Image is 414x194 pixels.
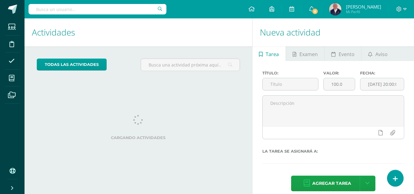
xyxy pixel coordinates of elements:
[32,18,245,46] h1: Actividades
[346,9,381,14] span: Mi Perfil
[375,47,388,62] span: Aviso
[253,46,286,61] a: Tarea
[323,71,355,75] label: Valor:
[339,47,355,62] span: Evento
[260,18,407,46] h1: Nueva actividad
[360,71,404,75] label: Fecha:
[360,78,404,90] input: Fecha de entrega
[37,59,107,70] a: todas las Actividades
[266,47,279,62] span: Tarea
[263,78,318,90] input: Título
[329,3,341,15] img: 4400bde977c2ef3c8e0f06f5677fdb30.png
[262,71,319,75] label: Título:
[312,8,318,15] span: 6
[141,59,239,71] input: Busca una actividad próxima aquí...
[262,149,404,154] label: La tarea se asignará a:
[324,78,355,90] input: Puntos máximos
[325,46,361,61] a: Evento
[28,4,166,14] input: Busca un usuario...
[286,46,324,61] a: Examen
[361,46,394,61] a: Aviso
[312,176,351,191] span: Agregar tarea
[299,47,318,62] span: Examen
[346,4,381,10] span: [PERSON_NAME]
[37,135,240,140] label: Cargando actividades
